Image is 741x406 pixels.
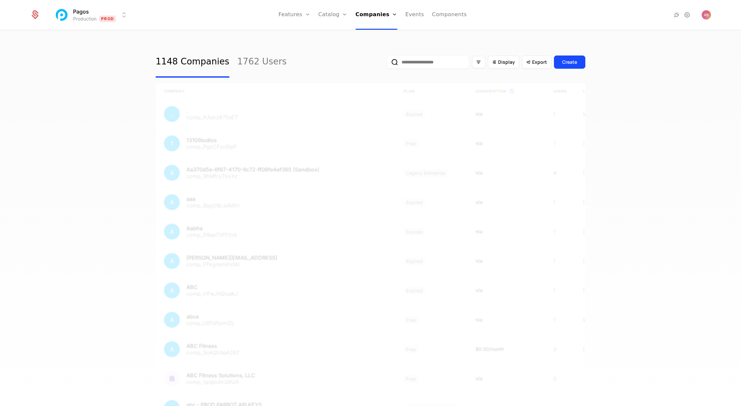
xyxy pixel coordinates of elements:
button: Filter options [472,56,485,68]
img: Andy Barker [702,10,711,19]
button: Open user button [702,10,711,19]
button: Export [522,55,551,69]
div: Create [562,59,577,65]
a: 1762 Users [237,47,287,78]
button: Create [554,55,585,69]
div: Production [73,16,97,22]
a: Settings [683,11,691,19]
button: Select environment [56,8,128,22]
a: 1148 Companies [156,47,229,78]
button: Display [488,55,519,69]
img: Pagos [54,7,70,23]
span: Display [498,59,515,65]
span: Pagos [73,8,89,16]
span: Prod [99,16,116,22]
a: Integrations [673,11,681,19]
span: Export [532,59,547,65]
